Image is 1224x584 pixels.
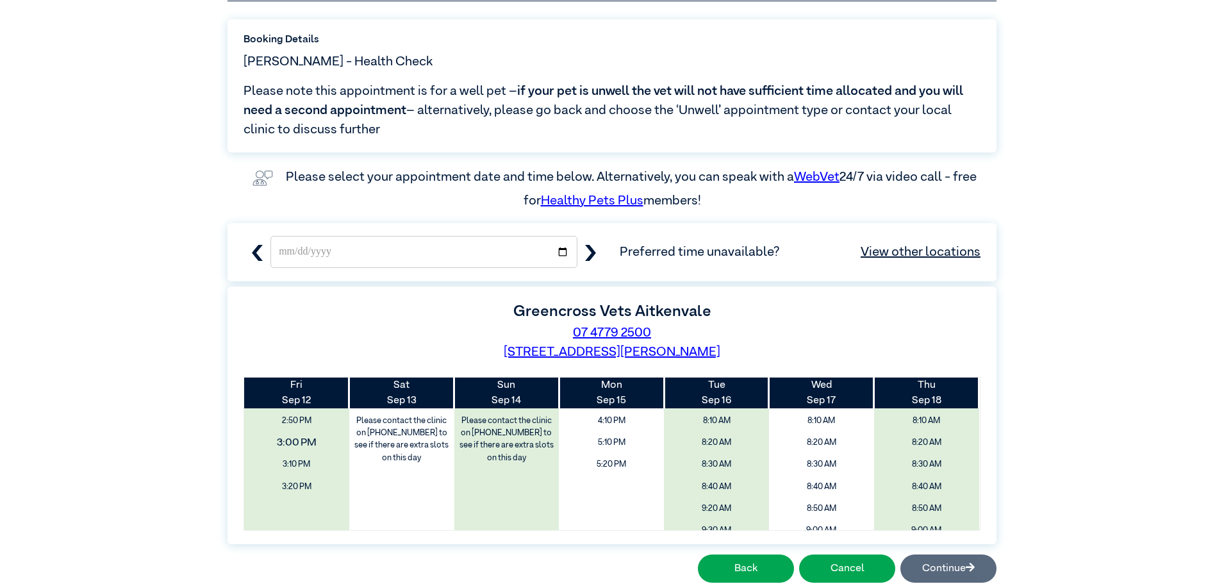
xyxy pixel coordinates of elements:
[668,521,765,540] span: 9:30 AM
[351,412,453,467] label: Please contact the clinic on [PHONE_NUMBER] to see if there are extra slots on this day
[349,378,454,408] th: Sep 13
[668,478,765,496] span: 8:40 AM
[799,555,895,583] button: Cancel
[773,433,870,452] span: 8:20 AM
[773,521,870,540] span: 9:00 AM
[247,165,278,191] img: vet
[874,378,979,408] th: Sep 18
[559,378,664,408] th: Sep 15
[773,412,870,430] span: 8:10 AM
[454,378,559,408] th: Sep 14
[668,412,765,430] span: 8:10 AM
[244,52,433,71] span: [PERSON_NAME] - Health Check
[879,521,975,540] span: 9:00 AM
[664,378,769,408] th: Sep 16
[513,304,711,319] label: Greencross Vets Aitkenvale
[861,242,980,262] a: View other locations
[879,499,975,518] span: 8:50 AM
[244,85,963,117] span: if your pet is unwell the vet will not have sufficient time allocated and you will need a second ...
[879,433,975,452] span: 8:20 AM
[573,326,651,339] a: 07 4779 2500
[286,171,979,206] label: Please select your appointment date and time below. Alternatively, you can speak with a 24/7 via ...
[879,455,975,474] span: 8:30 AM
[879,412,975,430] span: 8:10 AM
[773,478,870,496] span: 8:40 AM
[249,455,345,474] span: 3:10 PM
[456,412,558,467] label: Please contact the clinic on [PHONE_NUMBER] to see if there are extra slots on this day
[235,431,360,455] span: 3:00 PM
[563,455,659,474] span: 5:20 PM
[668,455,765,474] span: 8:30 AM
[541,194,643,207] a: Healthy Pets Plus
[563,433,659,452] span: 5:10 PM
[504,346,720,358] a: [STREET_ADDRESS][PERSON_NAME]
[769,378,874,408] th: Sep 17
[698,555,794,583] button: Back
[249,412,345,430] span: 2:50 PM
[773,499,870,518] span: 8:50 AM
[668,499,765,518] span: 9:20 AM
[249,478,345,496] span: 3:20 PM
[773,455,870,474] span: 8:30 AM
[563,412,659,430] span: 4:10 PM
[244,378,349,408] th: Sep 12
[794,171,839,183] a: WebVet
[244,81,980,139] span: Please note this appointment is for a well pet – – alternatively, please go back and choose the ‘...
[244,32,980,47] label: Booking Details
[879,478,975,496] span: 8:40 AM
[620,242,980,262] span: Preferred time unavailable?
[668,433,765,452] span: 8:20 AM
